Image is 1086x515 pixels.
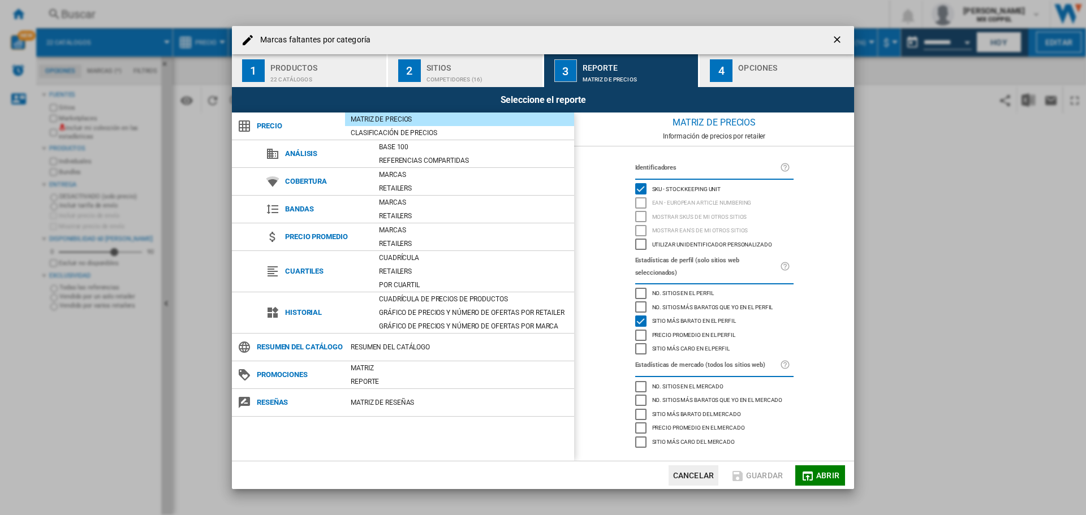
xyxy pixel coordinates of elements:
div: Matriz de RESEÑAS [345,397,574,408]
div: Base 100 [373,141,574,153]
md-checkbox: Sitio más barato del mercado [635,407,794,421]
md-checkbox: Sitio más barato en el perfil [635,314,794,328]
md-checkbox: Precio promedio en el mercado [635,421,794,435]
div: 3 [554,59,577,82]
label: Estadísticas de mercado (todos los sitios web) [635,359,780,371]
span: EAN - European Article Numbering [652,198,752,206]
span: Abrir [816,471,839,480]
span: Cuartiles [279,263,373,279]
div: Retailers [373,183,574,194]
span: Sitio más barato del mercado [652,409,741,417]
div: 2 [398,59,421,82]
span: Historial [279,305,373,321]
span: Análisis [279,146,373,162]
span: Mostrar EAN's de mi otros sitios [652,226,748,233]
button: Abrir [795,465,845,486]
span: Utilizar un identificador personalizado [652,240,772,248]
md-checkbox: SKU - Stock Keeping Unit [635,182,794,196]
div: Resumen del catálogo [345,341,574,353]
span: Guardar [746,471,783,480]
md-checkbox: Precio promedio en el perfil [635,328,794,342]
span: Sitio más caro en el perfil [652,344,730,352]
span: Cobertura [279,174,373,189]
span: Precio promedio [279,229,373,245]
div: Matriz [345,362,574,374]
md-checkbox: No. sitios en el mercado [635,379,794,393]
div: Matriz de precios [583,71,694,83]
div: Retailers [373,266,574,277]
md-checkbox: Mostrar EAN's de mi otros sitios [635,224,794,238]
div: 1 [242,59,265,82]
button: 3 Reporte Matriz de precios [544,54,700,87]
div: Marcas [373,169,574,180]
div: Seleccione el reporte [232,87,854,112]
button: 2 Sitios Competidores (16) [388,54,544,87]
span: No. sitios más baratos que yo en el mercado [652,395,783,403]
span: Mostrar SKU'S de mi otros sitios [652,212,747,220]
button: 1 Productos 22 catálogos [232,54,387,87]
md-checkbox: Sitio más caro del mercado [635,435,794,449]
md-checkbox: EAN - European Article Numbering [635,196,794,210]
div: Por cuartil [373,279,574,291]
div: Marcas [373,224,574,236]
button: Guardar [727,465,786,486]
div: Referencias compartidas [373,155,574,166]
div: Gráfico de precios y número de ofertas por retailer [373,307,574,318]
span: Sitio más barato en el perfil [652,316,736,324]
span: No. sitios en el perfil [652,288,714,296]
div: Clasificación de precios [345,127,574,139]
button: Cancelar [669,465,718,486]
div: Retailers [373,238,574,249]
div: Opciones [738,59,850,71]
label: Estadísticas de perfil (solo sitios web seleccionados) [635,254,780,279]
span: Precio [251,118,345,134]
div: Sitios [426,59,538,71]
div: Competidores (16) [426,71,538,83]
div: Información de precios por retailer [574,132,854,140]
div: Productos [270,59,382,71]
button: getI18NText('BUTTONS.CLOSE_DIALOG') [827,29,850,51]
span: Bandas [279,201,373,217]
div: Gráfico de precios y número de ofertas por marca [373,321,574,332]
span: Precio promedio en el perfil [652,330,735,338]
div: Cuadrícula de precios de productos [373,293,574,305]
md-checkbox: No. sitios más baratos que yo en el perfil [635,300,794,314]
md-checkbox: Sitio más caro en el perfil [635,342,794,356]
label: Identificadores [635,162,780,174]
div: Reporte [583,59,694,71]
span: Precio promedio en el mercado [652,423,745,431]
h4: Marcas faltantes por categoría [255,34,370,46]
div: Retailers [373,210,574,222]
div: 22 catálogos [270,71,382,83]
div: Marcas [373,197,574,208]
span: Promociones [251,367,345,383]
div: Matriz de precios [345,114,574,125]
span: Reseñas [251,395,345,410]
md-checkbox: Utilizar un identificador personalizado [635,237,794,252]
span: SKU - Stock Keeping Unit [652,184,721,192]
ng-md-icon: getI18NText('BUTTONS.CLOSE_DIALOG') [831,34,845,47]
span: No. sitios más baratos que yo en el perfil [652,302,773,310]
md-checkbox: Mostrar SKU'S de mi otros sitios [635,210,794,224]
md-checkbox: No. sitios más baratos que yo en el mercado [635,393,794,408]
md-checkbox: No. sitios en el perfil [635,287,794,301]
div: Reporte [345,376,574,387]
div: Cuadrícula [373,252,574,263]
div: 4 [710,59,732,82]
button: 4 Opciones [700,54,854,87]
span: No. sitios en el mercado [652,382,724,390]
span: Sitio más caro del mercado [652,437,735,445]
span: Resumen del catálogo [251,339,345,355]
div: Matriz de precios [574,112,854,132]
